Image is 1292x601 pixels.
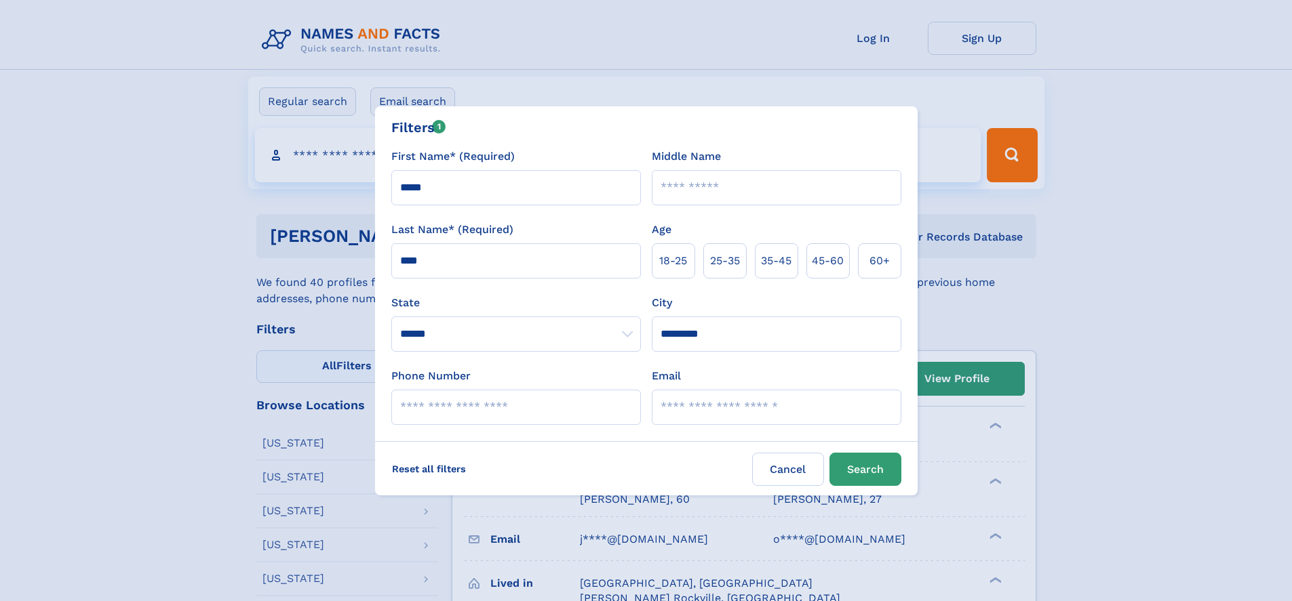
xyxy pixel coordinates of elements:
div: Filters [391,117,446,138]
label: Phone Number [391,368,471,384]
span: 45‑60 [812,253,844,269]
span: 25‑35 [710,253,740,269]
button: Search [829,453,901,486]
label: Cancel [752,453,824,486]
label: First Name* (Required) [391,148,515,165]
label: Last Name* (Required) [391,222,513,238]
label: City [652,295,672,311]
label: Reset all filters [383,453,475,485]
label: Age [652,222,671,238]
label: Middle Name [652,148,721,165]
span: 60+ [869,253,890,269]
span: 18‑25 [659,253,687,269]
span: 35‑45 [761,253,791,269]
label: State [391,295,641,311]
label: Email [652,368,681,384]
